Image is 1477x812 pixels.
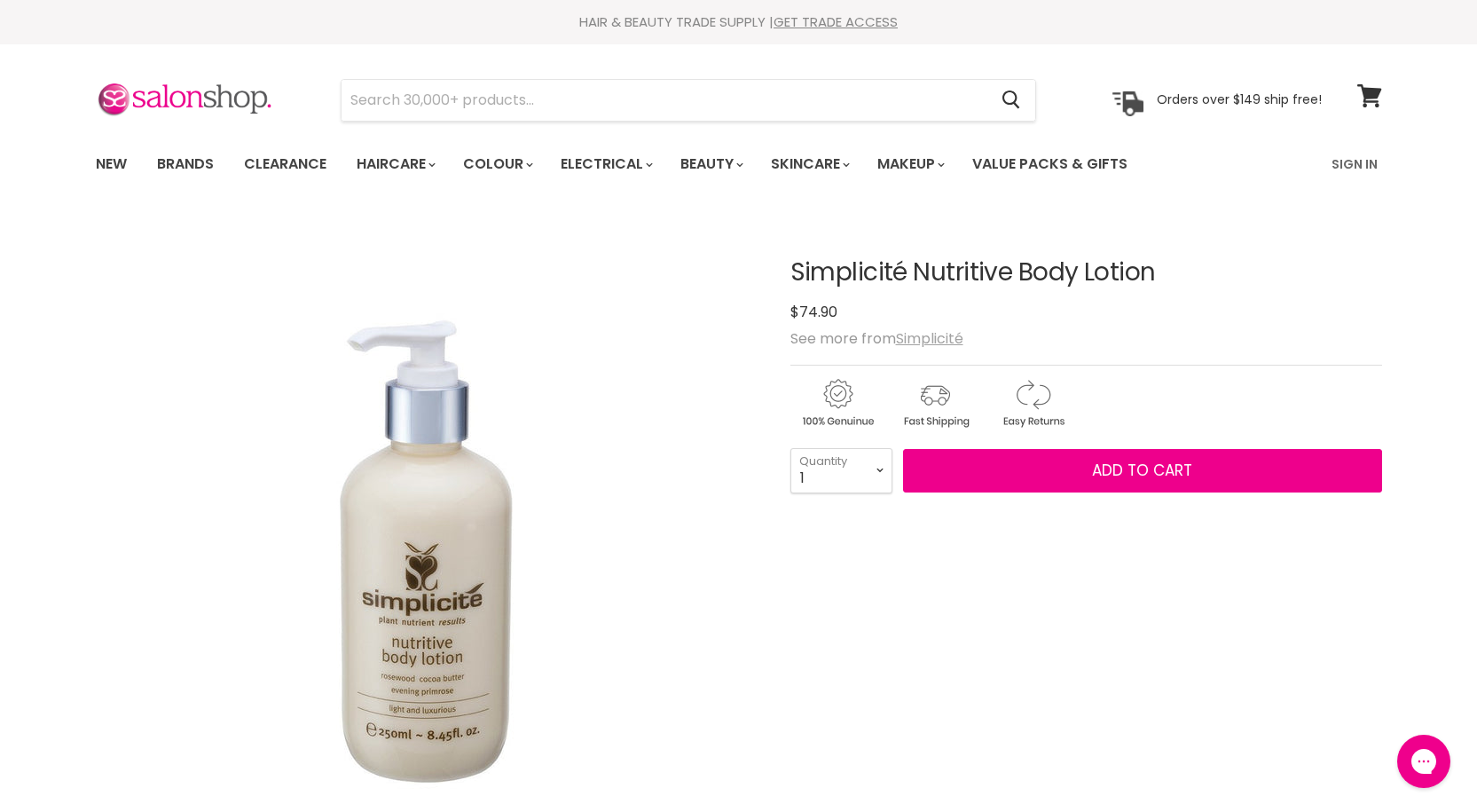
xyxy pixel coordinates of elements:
[986,376,1080,430] img: returns.gif
[896,328,963,349] a: Simplicité
[758,146,860,183] a: Skincare
[547,146,664,183] a: Electrical
[144,146,227,183] a: Brands
[790,448,892,493] select: Quantity
[1321,146,1388,183] a: Sign In
[988,80,1035,121] button: Search
[1092,460,1192,481] span: Add to cart
[888,376,982,430] img: shipping.gif
[231,146,340,183] a: Clearance
[1388,729,1459,794] iframe: Gorgias live chat messenger
[959,146,1141,183] a: Value Packs & Gifts
[341,79,1036,122] form: Product
[790,376,884,430] img: genuine.gif
[774,12,898,31] a: GET TRADE ACCESS
[74,13,1404,31] div: HAIR & BEAUTY TRADE SUPPLY |
[450,146,544,183] a: Colour
[790,259,1382,287] h1: Simplicité Nutritive Body Lotion
[903,449,1382,493] button: Add to cart
[82,146,140,183] a: New
[343,146,446,183] a: Haircare
[74,138,1404,190] nav: Main
[864,146,955,183] a: Makeup
[1157,91,1322,107] p: Orders over $149 ship free!
[667,146,754,183] a: Beauty
[790,302,837,322] span: $74.90
[790,328,963,349] span: See more from
[82,138,1231,190] ul: Main menu
[342,80,988,121] input: Search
